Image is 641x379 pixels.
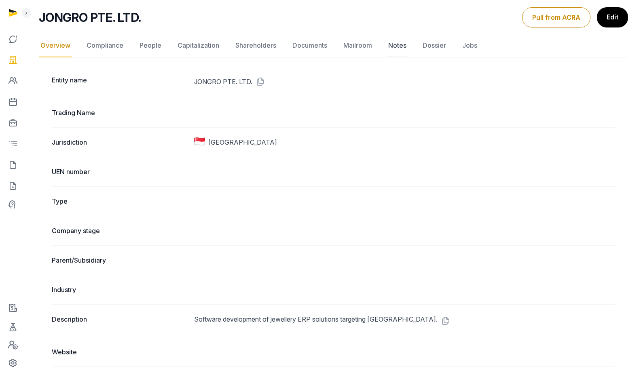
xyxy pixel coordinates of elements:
dt: Type [52,196,188,206]
button: Pull from ACRA [522,7,590,27]
a: Mailroom [342,34,374,57]
dd: Software development of jewellery ERP solutions targeting [GEOGRAPHIC_DATA]. [194,314,615,327]
a: Notes [387,34,408,57]
a: Jobs [461,34,479,57]
dt: UEN number [52,167,188,177]
dt: Industry [52,285,188,295]
a: People [138,34,163,57]
dt: Trading Name [52,108,188,118]
dt: Parent/Subsidiary [52,255,188,265]
dt: Website [52,347,188,357]
a: Compliance [85,34,125,57]
a: Capitalization [176,34,221,57]
a: Documents [291,34,329,57]
dd: JONGRO PTE. LTD. [194,75,615,88]
h2: JONGRO PTE. LTD. [39,10,141,25]
dt: Entity name [52,75,188,88]
a: Dossier [421,34,448,57]
nav: Tabs [39,34,628,57]
span: [GEOGRAPHIC_DATA] [208,137,277,147]
dt: Company stage [52,226,188,236]
dt: Description [52,314,188,327]
a: Overview [39,34,72,57]
a: Edit [597,7,628,27]
a: Shareholders [234,34,278,57]
dt: Jurisdiction [52,137,188,147]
